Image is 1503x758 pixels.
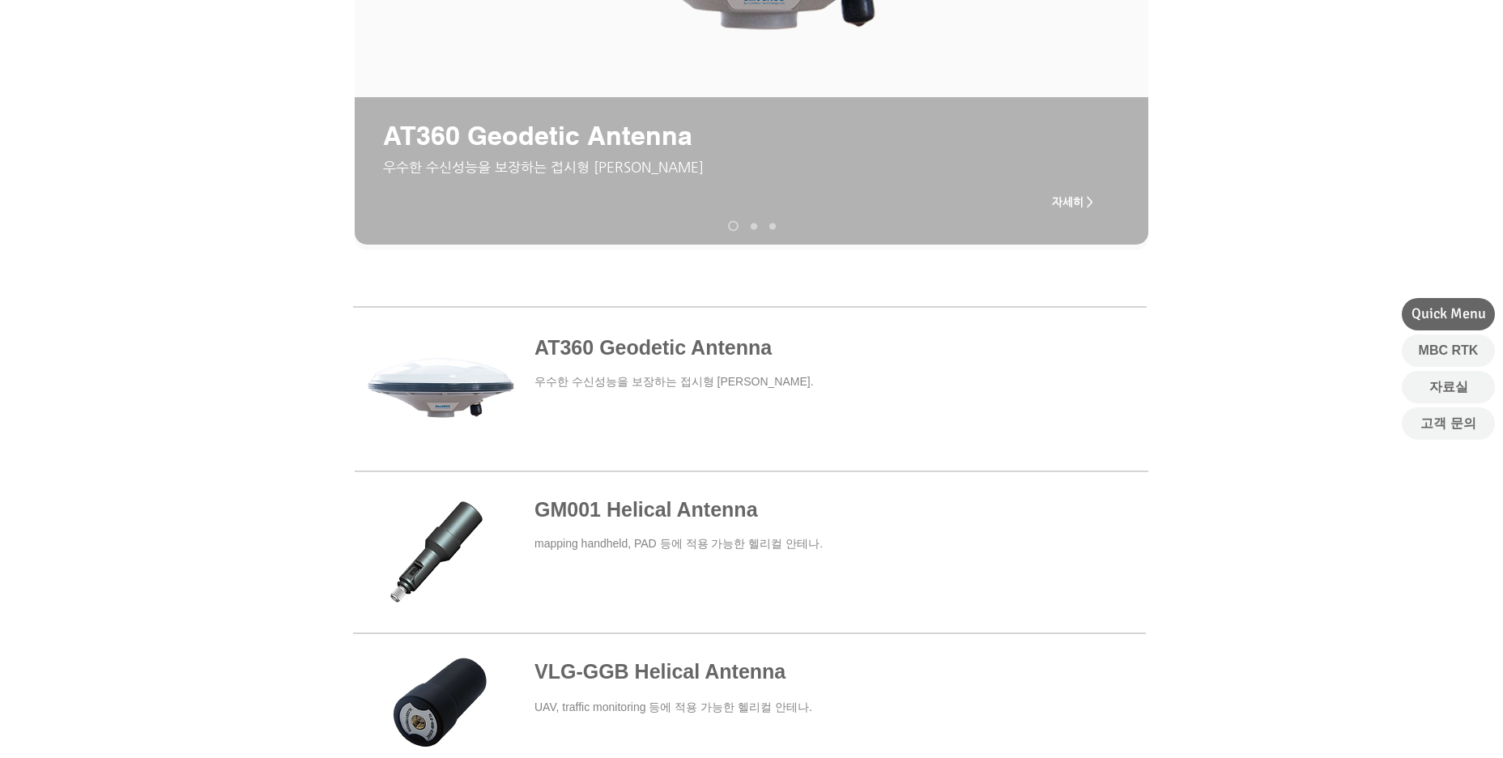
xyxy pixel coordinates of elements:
[769,223,776,229] a: AT190 Helix Antenna
[1052,195,1093,208] span: 자세히 >
[1402,407,1495,440] a: 고객 문의
[1402,371,1495,403] a: 자료실
[1040,185,1105,218] a: 자세히 >
[1402,298,1495,330] div: Quick Menu
[1419,342,1479,360] span: MBC RTK
[1429,378,1468,396] span: 자료실
[728,221,739,232] a: AT340 Geodetic Antenna
[722,221,781,232] nav: 슬라이드
[1411,304,1486,324] span: Quick Menu
[751,223,757,229] a: AT200 Aviation Antenna
[383,120,692,151] span: AT360 Geodetic Antenna
[1402,334,1495,367] a: MBC RTK
[383,159,704,175] span: ​우수한 수신성능을 보장하는 접시형 [PERSON_NAME]
[1420,415,1475,432] span: 고객 문의
[1317,688,1503,758] iframe: Wix Chat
